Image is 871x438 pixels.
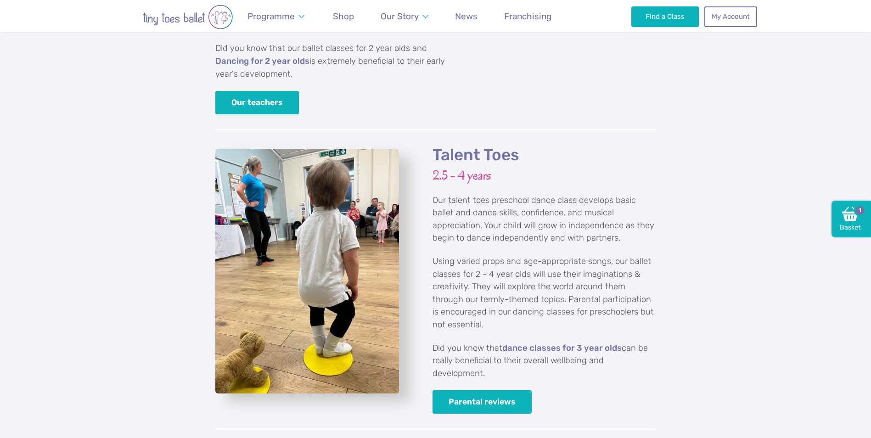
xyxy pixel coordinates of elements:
p: Did you know that can be really beneficial to their overall wellbeing and development. [433,342,656,380]
a: News [451,6,482,27]
a: Shop [329,6,359,27]
h2: Talent Toes [433,145,656,165]
a: Franchising [500,6,556,27]
a: Parental reviews [433,390,532,414]
img: tiny toes ballet [114,5,261,29]
span: News [455,11,478,22]
span: Programme [247,11,295,22]
span: 1 [854,205,865,216]
a: My Account [704,6,757,27]
a: View full-size image [215,149,399,393]
a: Basket1 [832,201,871,237]
a: Our Story [376,6,433,27]
span: Our Story [381,11,419,22]
a: Find a Class [631,6,699,27]
p: Our talent toes preschool dance class develops basic ballet and dance skills, confidence, and mus... [433,194,656,245]
a: Programme [243,6,309,27]
a: Dancing for 2 year olds [215,57,309,66]
a: dance classes for 3 year olds [502,344,622,353]
p: Did you know that our ballet classes for 2 year olds and is extremely beneficial to their early y... [215,42,450,80]
p: Using varied props and age-appropriate songs, our ballet classes for 2 - 4 year olds will use the... [433,255,656,331]
a: Our teachers [215,91,299,114]
span: Shop [333,11,354,22]
h3: 2.5 - 4 years [433,167,656,184]
span: Franchising [504,11,551,22]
